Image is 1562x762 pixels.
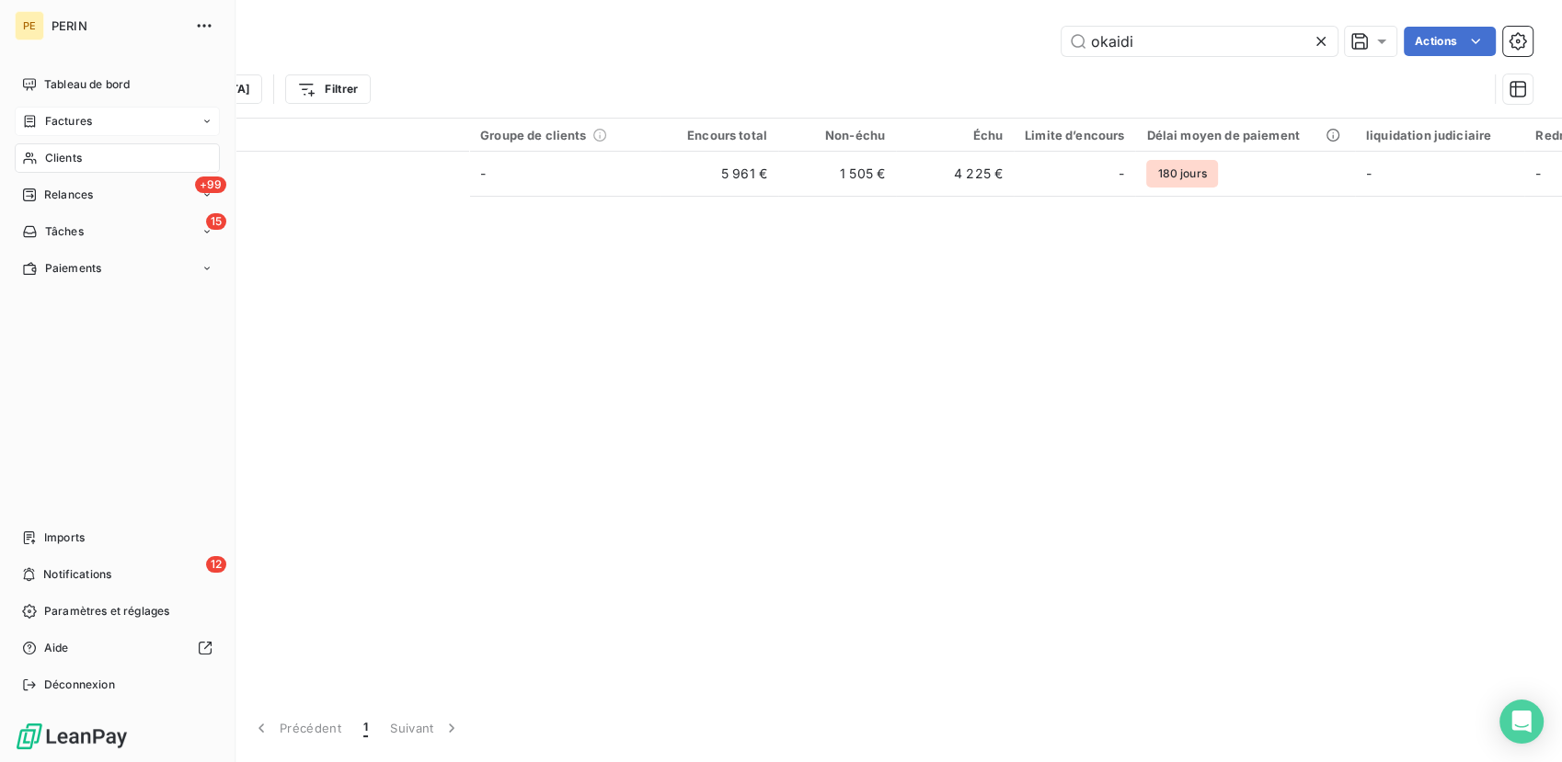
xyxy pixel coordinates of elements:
span: - [1119,165,1124,183]
span: Paiements [45,260,101,277]
div: Non-échu [789,128,885,142]
span: PERIN [52,18,184,33]
span: Notifications [43,566,111,583]
button: Précédent [241,709,352,747]
span: Tableau de bord [44,76,130,93]
span: Groupe de clients [480,128,587,142]
button: Filtrer [285,74,370,104]
input: Rechercher [1062,27,1338,56]
span: Relances [44,187,93,203]
span: - [480,165,486,181]
td: 5 961 € [660,152,778,196]
button: Suivant [379,709,472,747]
span: - [1535,165,1541,181]
span: Aide [44,640,69,656]
div: Délai moyen de paiement [1146,128,1343,142]
span: Déconnexion [44,677,115,693]
a: 15Tâches [15,217,220,246]
div: Open Intercom Messenger [1499,699,1544,744]
span: 1 [363,719,368,737]
span: Paramètres et réglages [44,603,169,620]
button: 1 [352,709,379,747]
div: Encours total [672,128,767,142]
td: 1 505 € [778,152,896,196]
div: Échu [907,128,1003,142]
a: +99Relances [15,180,220,210]
a: Paiements [15,254,220,283]
span: +99 [195,176,226,193]
span: Factures [45,113,92,130]
span: Tâches [45,223,84,240]
a: Factures [15,107,220,136]
span: 180 jours [1146,160,1217,188]
a: Paramètres et réglages [15,597,220,626]
a: Imports [15,523,220,552]
img: Logo LeanPay [15,722,129,751]
span: T008457 [127,174,458,192]
div: PE [15,11,44,40]
td: 4 225 € [896,152,1014,196]
span: Clients [45,150,82,166]
button: Actions [1404,27,1496,56]
span: - [1366,165,1372,181]
div: liquidation judiciaire [1366,128,1513,142]
a: Aide [15,633,220,663]
span: Imports [44,529,85,546]
div: Limite d’encours [1025,128,1124,142]
span: 12 [206,556,226,573]
a: Tableau de bord [15,70,220,99]
span: 15 [206,213,226,230]
a: Clients [15,143,220,173]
